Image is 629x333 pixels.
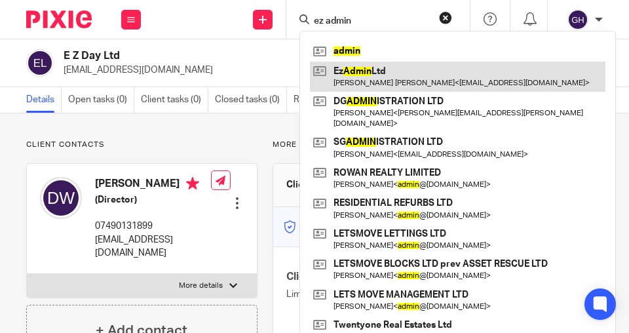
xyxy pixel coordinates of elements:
p: Client contacts [26,140,257,150]
h4: Client type [286,270,438,284]
p: Master code for secure communications and files [283,214,467,241]
a: Closed tasks (0) [215,87,287,113]
h2: E Z Day Ltd [64,49,353,63]
p: [EMAIL_ADDRESS][DOMAIN_NAME] [64,64,425,77]
p: Limited company [286,288,438,301]
input: Search [313,16,430,28]
a: Open tasks (0) [68,87,134,113]
img: Pixie [26,10,92,28]
a: Details [26,87,62,113]
i: Primary [186,177,199,190]
p: [EMAIL_ADDRESS][DOMAIN_NAME] [95,233,211,260]
p: More details [179,281,223,291]
h4: [PERSON_NAME] [95,177,211,193]
img: svg%3E [567,9,588,30]
h5: (Director) [95,193,211,206]
p: 07490131899 [95,220,211,233]
img: svg%3E [26,49,54,77]
p: More details [273,140,603,150]
img: svg%3E [40,177,82,219]
a: Client tasks (0) [141,87,208,113]
a: Recurring tasks (0) [294,87,377,113]
h3: Client manager [286,178,353,191]
button: Clear [439,11,452,24]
